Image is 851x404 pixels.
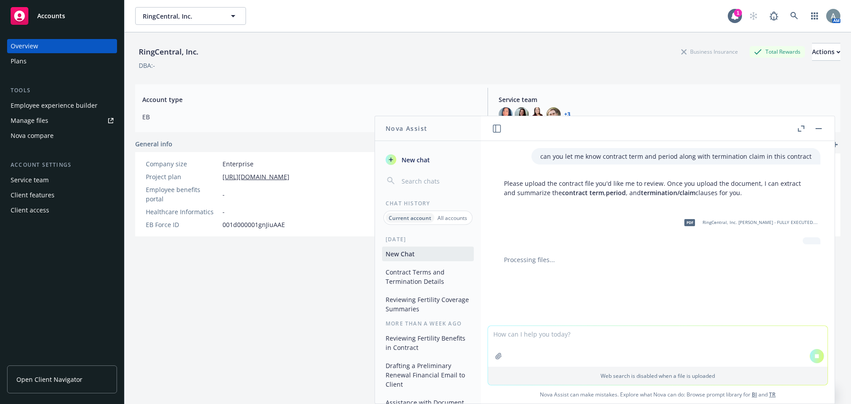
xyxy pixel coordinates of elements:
[499,107,513,122] img: photo
[606,188,626,197] span: period
[142,112,477,122] span: EB
[135,7,246,25] button: RingCentral, Inc.
[382,152,474,168] button: New chat
[146,185,219,204] div: Employee benefits portal
[223,207,225,216] span: -
[684,219,695,226] span: pdf
[11,188,55,202] div: Client features
[382,292,474,316] button: Reviewing Fertility Coverage Summaries
[7,129,117,143] a: Nova compare
[375,235,481,243] div: [DATE]
[400,175,470,187] input: Search chats
[7,39,117,53] a: Overview
[703,220,819,225] span: RingCentral, Inc. [PERSON_NAME] - FULLY EXECUTED.pdf
[223,159,254,169] span: Enterprise
[765,7,783,25] a: Report a Bug
[499,95,833,104] span: Service team
[386,124,427,133] h1: Nova Assist
[769,391,776,398] a: TR
[504,179,812,197] p: Please upload the contract file you'd like me to review. Once you upload the document, I can extr...
[375,320,481,327] div: More than a week ago
[515,107,529,122] img: photo
[564,112,570,117] a: +3
[11,98,98,113] div: Employee experience builder
[139,61,155,70] div: DBA: -
[812,43,840,61] button: Actions
[223,190,225,199] span: -
[547,107,561,122] img: photo
[143,12,219,21] span: RingCentral, Inc.
[11,39,38,53] div: Overview
[7,161,117,169] div: Account settings
[146,159,219,169] div: Company size
[495,255,820,264] div: Processing files...
[382,358,474,392] button: Drafting a Preliminary Renewal Financial Email to Client
[679,212,820,234] div: pdfRingCentral, Inc. [PERSON_NAME] - FULLY EXECUTED.pdf
[562,188,604,197] span: contract term
[7,98,117,113] a: Employee experience builder
[146,172,219,181] div: Project plan
[830,139,840,150] a: add
[7,86,117,95] div: Tools
[745,7,762,25] a: Start snowing
[135,139,172,149] span: General info
[484,385,831,404] span: Nova Assist can make mistakes. Explore what Nova can do: Browse prompt library for and
[11,129,54,143] div: Nova compare
[223,220,285,229] span: 001d000001gnJiuAAE
[540,152,812,161] p: can you let me know contract term and period along with termination claim in this contract
[641,188,695,197] span: termination/claim
[7,4,117,28] a: Accounts
[806,7,824,25] a: Switch app
[11,173,49,187] div: Service team
[382,265,474,289] button: Contract Terms and Termination Details
[7,173,117,187] a: Service team
[493,372,822,380] p: Web search is disabled when a file is uploaded
[146,220,219,229] div: EB Force ID
[142,95,477,104] span: Account type
[16,375,82,384] span: Open Client Navigator
[400,155,430,165] span: New chat
[389,214,431,222] p: Current account
[11,203,49,217] div: Client access
[146,207,219,216] div: Healthcare Informatics
[7,188,117,202] a: Client features
[812,43,840,60] div: Actions
[11,54,27,68] div: Plans
[7,54,117,68] a: Plans
[752,391,757,398] a: BI
[785,7,803,25] a: Search
[7,114,117,128] a: Manage files
[677,46,742,57] div: Business Insurance
[11,114,48,128] div: Manage files
[375,200,481,207] div: Chat History
[37,12,65,20] span: Accounts
[826,9,840,23] img: photo
[531,107,545,122] img: photo
[734,9,742,17] div: 1
[382,331,474,355] button: Reviewing Fertility Benefits in Contract
[7,203,117,217] a: Client access
[382,247,474,261] button: New Chat
[135,46,202,58] div: RingCentral, Inc.
[223,172,289,181] a: [URL][DOMAIN_NAME]
[437,214,467,222] p: All accounts
[750,46,805,57] div: Total Rewards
